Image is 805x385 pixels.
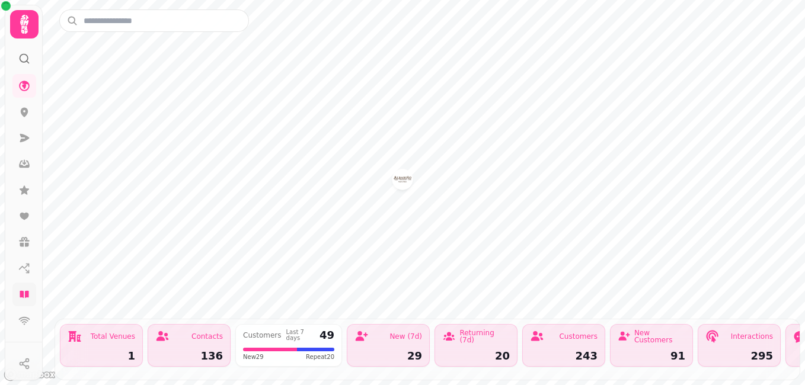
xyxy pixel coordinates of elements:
div: Contacts [191,333,223,340]
div: Map marker [393,170,412,192]
div: Customers [559,333,598,340]
div: Total Venues [91,333,135,340]
div: 1 [68,351,135,361]
button: Albariño Tapas [393,170,412,189]
div: 243 [530,351,598,361]
div: 49 [320,330,334,341]
div: Last 7 days [286,329,315,341]
div: 136 [155,351,223,361]
div: New (7d) [389,333,422,340]
div: Returning (7d) [459,329,510,344]
div: 29 [354,351,422,361]
div: New Customers [634,329,685,344]
div: Customers [243,332,282,339]
div: 295 [705,351,773,361]
span: Repeat 20 [306,352,334,361]
span: New 29 [243,352,264,361]
div: 91 [618,351,685,361]
div: 20 [442,351,510,361]
div: Interactions [731,333,773,340]
a: Mapbox logo [4,368,56,381]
